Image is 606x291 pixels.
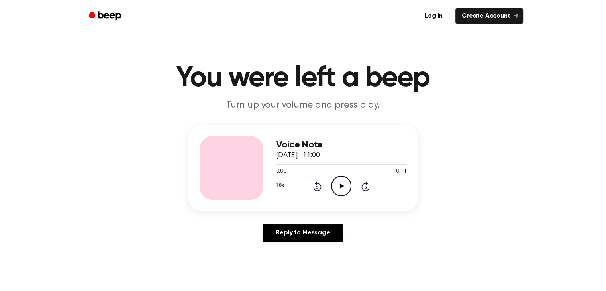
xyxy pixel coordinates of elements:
span: 0:11 [396,167,406,176]
a: Beep [83,8,128,24]
span: 0:00 [276,167,286,176]
a: Log in [417,7,451,25]
h3: Voice Note [276,140,407,150]
a: Reply to Message [263,224,343,242]
p: Turn up your volume and press play. [150,99,456,112]
span: [DATE] · 11:00 [276,152,320,159]
button: 1.0x [276,179,284,192]
a: Create Account [455,8,523,24]
h1: You were left a beep [99,64,507,92]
